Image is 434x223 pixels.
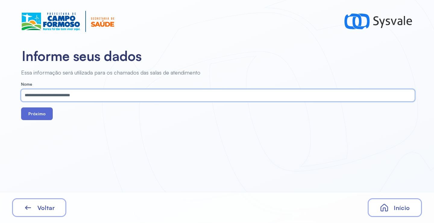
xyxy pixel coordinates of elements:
button: Próximo [21,107,53,120]
span: Início [394,204,410,212]
img: logo-sysvale.svg [344,11,412,32]
span: Nome [21,81,32,87]
img: Logotipo do estabelecimento [22,11,114,32]
h2: Informe seus dados [22,48,412,64]
span: Voltar [37,204,55,212]
div: Essa informação será utilizada para os chamados das salas de atendimento [21,69,433,76]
